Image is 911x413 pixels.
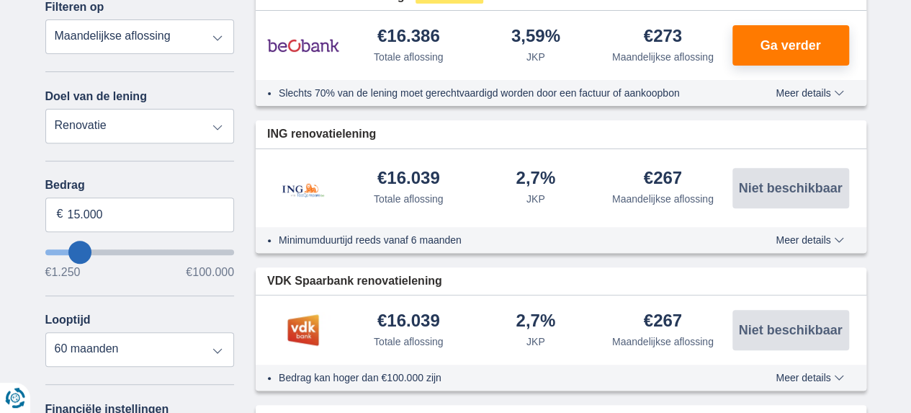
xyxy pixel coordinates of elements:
div: Maandelijkse aflossing [612,50,714,64]
div: €16.386 [377,27,440,47]
li: Minimumduurtijd reeds vanaf 6 maanden [279,233,723,247]
div: €273 [644,27,682,47]
span: € [57,206,63,223]
button: Meer details [765,87,854,99]
span: Meer details [776,373,843,383]
label: Looptijd [45,314,91,327]
div: JKP [526,192,545,206]
label: Filteren op [45,1,104,14]
img: product.pl.alt VDK bank [267,312,339,348]
span: VDK Spaarbank renovatielening [267,273,442,290]
span: Niet beschikbaar [738,324,842,337]
span: Niet beschikbaar [738,182,842,195]
li: Bedrag kan hoger dan €100.000 zijn [279,370,723,385]
div: Totale aflossing [374,192,444,206]
img: product.pl.alt ING [267,164,339,212]
div: JKP [526,334,545,349]
button: Meer details [765,234,854,246]
div: €267 [644,312,682,332]
button: Meer details [765,372,854,383]
button: Niet beschikbaar [732,168,849,208]
button: Ga verder [732,25,849,66]
input: wantToBorrow [45,249,235,255]
span: Ga verder [760,39,820,52]
span: Meer details [776,88,843,98]
span: €100.000 [186,267,234,278]
img: product.pl.alt Beobank [267,27,339,63]
div: €16.039 [377,312,440,332]
button: Niet beschikbaar [732,310,849,350]
div: 3,59% [511,27,560,47]
div: JKP [526,50,545,64]
div: €267 [644,169,682,189]
li: Slechts 70% van de lening moet gerechtvaardigd worden door een factuur of aankoopbon [279,86,723,100]
div: Maandelijkse aflossing [612,334,714,349]
div: Maandelijkse aflossing [612,192,714,206]
span: ING renovatielening [267,126,376,143]
div: 2,7% [516,169,555,189]
div: Totale aflossing [374,334,444,349]
label: Bedrag [45,179,235,192]
span: €1.250 [45,267,81,278]
div: €16.039 [377,169,440,189]
label: Doel van de lening [45,90,147,103]
div: 2,7% [516,312,555,332]
div: Totale aflossing [374,50,444,64]
span: Meer details [776,235,843,245]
